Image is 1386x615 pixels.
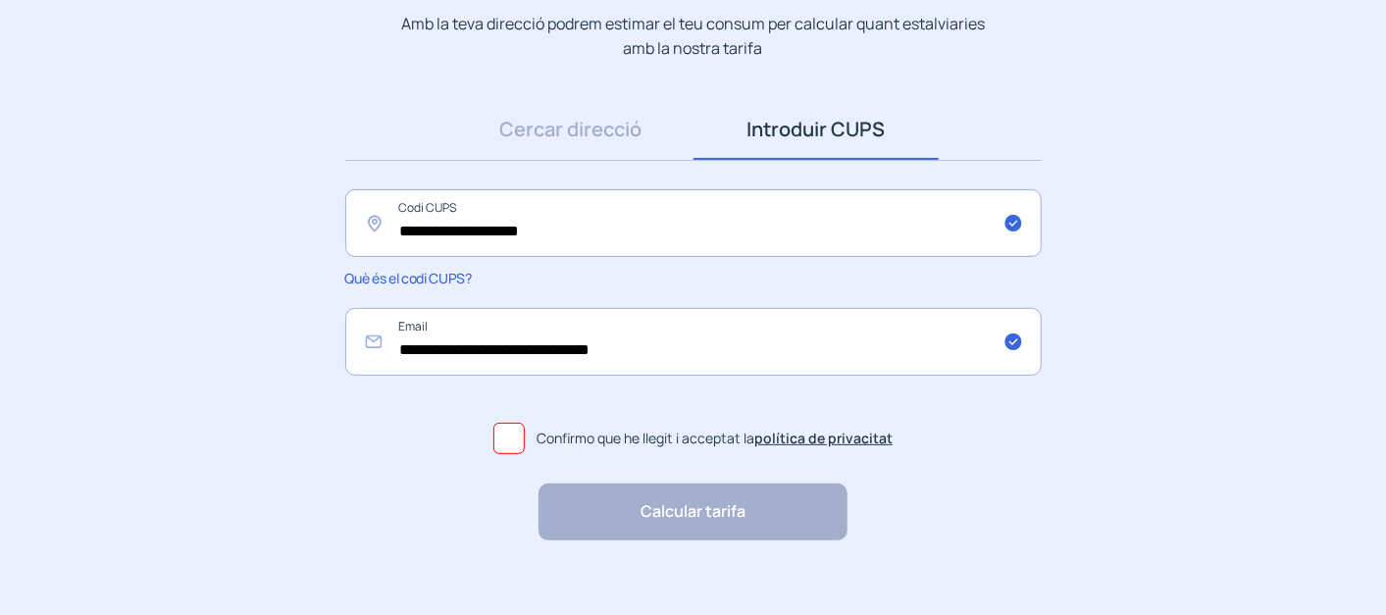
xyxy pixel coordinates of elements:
[397,12,989,60] p: Amb la teva direcció podrem estimar el teu consum per calcular quant estalviaries amb la nostra t...
[537,428,893,449] span: Confirmo que he llegit i acceptat la
[345,269,472,287] span: Què és el codi CUPS?
[693,99,939,160] a: Introduir CUPS
[448,99,693,160] a: Cercar direcció
[754,429,893,447] a: política de privacitat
